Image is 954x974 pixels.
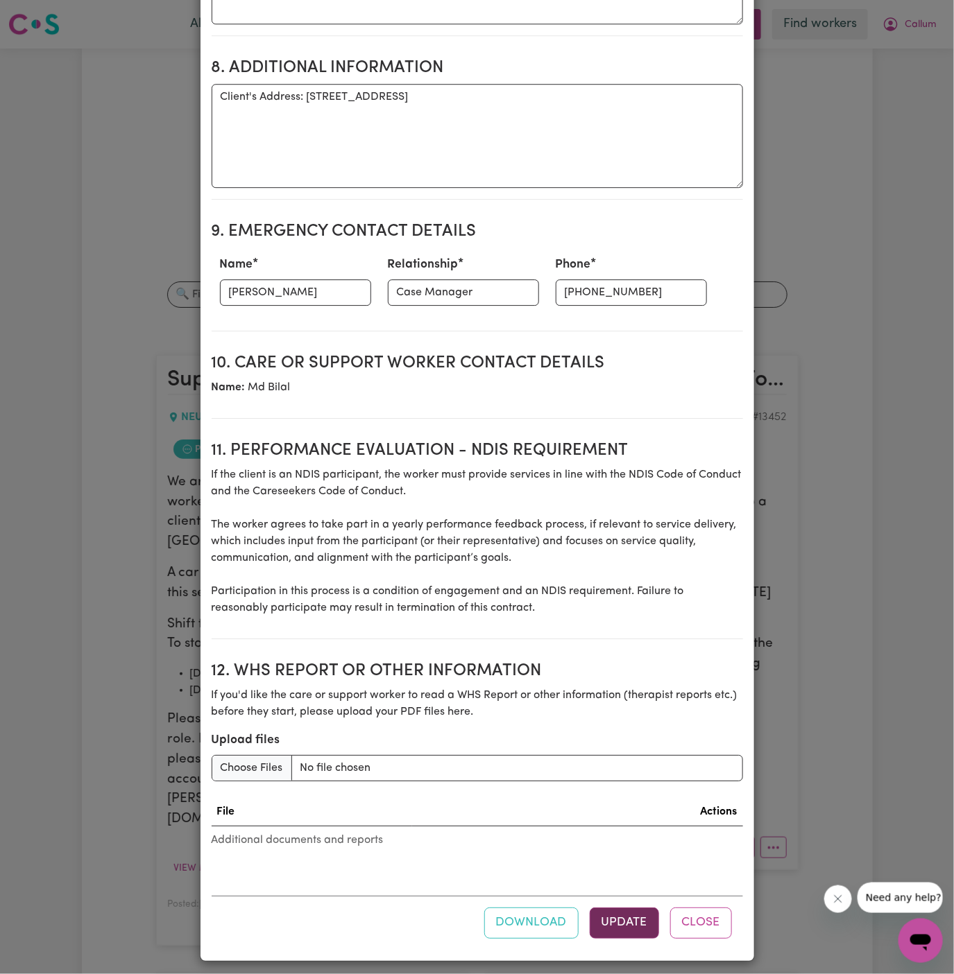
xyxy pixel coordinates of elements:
iframe: Button to launch messaging window [898,919,943,963]
label: Name [220,256,253,274]
p: If you'd like the care or support worker to read a WHS Report or other information (therapist rep... [212,687,743,720]
button: Close [670,907,732,938]
label: Upload files [212,731,280,749]
h2: 9. Emergency Contact Details [212,222,743,242]
caption: Additional documents and reports [212,826,743,854]
h2: 8. Additional Information [212,58,743,78]
h2: 12. WHS Report or Other Information [212,661,743,681]
p: If the client is an NDIS participant, the worker must provide services in line with the NDIS Code... [212,467,743,616]
button: Update [590,907,659,938]
iframe: Close message [824,885,852,913]
th: File [212,798,413,826]
label: Phone [556,256,591,274]
input: e.g. Amber Smith [220,279,371,306]
label: Relationship [388,256,459,274]
p: Md Bilal [212,379,743,396]
textarea: Client's Address: [STREET_ADDRESS] [212,84,743,188]
th: Actions [412,798,742,826]
h2: 11. Performance evaluation - NDIS requirement [212,441,743,461]
h2: 10. Care or support worker contact details [212,354,743,374]
input: e.g. Daughter [388,279,539,306]
iframe: Message from company [858,882,943,913]
b: Name: [212,382,246,393]
button: Download contract [484,907,579,938]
